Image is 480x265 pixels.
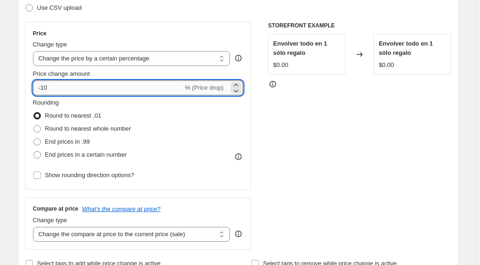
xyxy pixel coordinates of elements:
span: Show rounding direction options? [45,172,134,179]
div: $0.00 [379,60,394,70]
div: help [234,229,243,238]
span: % (Price drop) [185,84,224,91]
span: Price change amount [33,70,90,77]
span: Change type [33,217,67,224]
h3: Compare at price [33,205,79,212]
div: $0.00 [273,60,289,70]
span: Change type [33,41,67,48]
button: What's the compare at price? [82,205,161,212]
span: End prices in a certain number [45,151,127,158]
input: -15 [33,80,183,95]
span: Envolver todo en 1 sólo regalo [273,40,327,56]
h3: Price [33,30,46,37]
span: Round to nearest whole number [45,125,131,132]
span: End prices in .99 [45,138,90,145]
span: Rounding [33,99,59,106]
span: Envolver todo en 1 sólo regalo [379,40,433,56]
h6: STOREFRONT EXAMPLE [268,22,452,29]
div: help [234,53,243,63]
span: Round to nearest .01 [45,112,101,119]
span: Use CSV upload [37,4,82,11]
